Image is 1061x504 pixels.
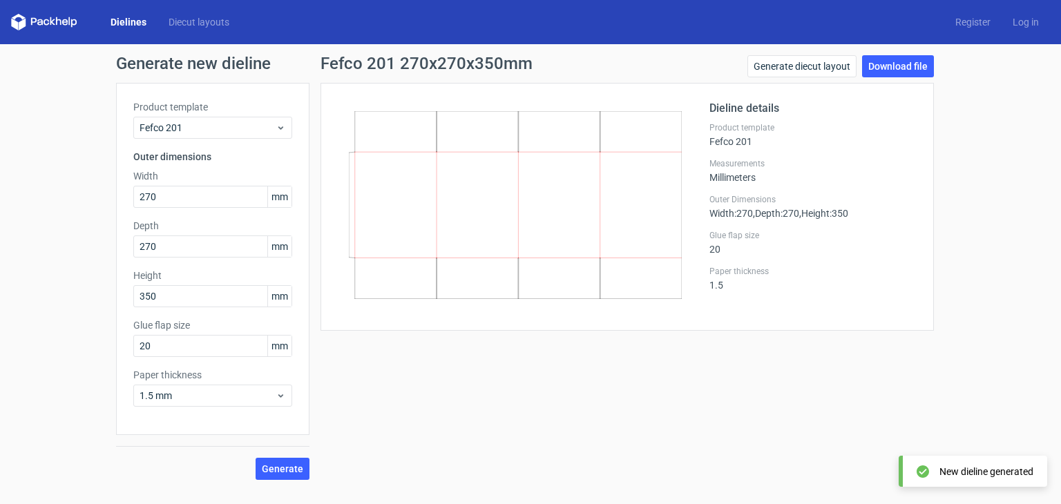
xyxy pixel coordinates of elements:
[709,100,917,117] h2: Dieline details
[267,236,291,257] span: mm
[116,55,945,72] h1: Generate new dieline
[944,15,1002,29] a: Register
[709,266,917,291] div: 1.5
[133,169,292,183] label: Width
[709,158,917,169] label: Measurements
[747,55,857,77] a: Generate diecut layout
[140,389,276,403] span: 1.5 mm
[99,15,157,29] a: Dielines
[799,208,848,219] span: , Height : 350
[862,55,934,77] a: Download file
[133,100,292,114] label: Product template
[157,15,240,29] a: Diecut layouts
[709,230,917,255] div: 20
[709,122,917,133] label: Product template
[133,219,292,233] label: Depth
[1002,15,1050,29] a: Log in
[133,368,292,382] label: Paper thickness
[709,194,917,205] label: Outer Dimensions
[140,121,276,135] span: Fefco 201
[267,186,291,207] span: mm
[133,150,292,164] h3: Outer dimensions
[939,465,1033,478] div: New dieline generated
[709,230,917,241] label: Glue flap size
[133,318,292,332] label: Glue flap size
[709,266,917,277] label: Paper thickness
[267,336,291,356] span: mm
[709,158,917,183] div: Millimeters
[262,464,303,474] span: Generate
[256,458,309,480] button: Generate
[753,208,799,219] span: , Depth : 270
[709,208,753,219] span: Width : 270
[133,269,292,282] label: Height
[267,286,291,307] span: mm
[709,122,917,147] div: Fefco 201
[321,55,533,72] h1: Fefco 201 270x270x350mm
